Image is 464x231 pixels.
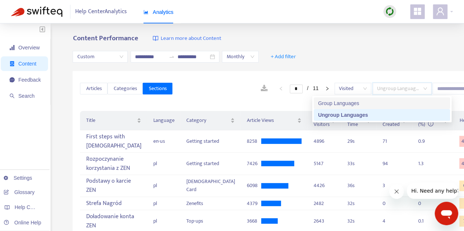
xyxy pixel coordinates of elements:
span: + Add filter [271,52,296,61]
div: 4379 [246,200,261,208]
div: 0 [418,200,432,208]
span: left [279,86,283,91]
span: Custom [77,51,123,62]
span: swap-right [169,54,175,60]
span: Articles [86,85,102,93]
span: Sections [149,85,167,93]
span: Help Centers [15,204,45,210]
td: pl [147,197,180,210]
span: Article Views [246,116,296,124]
button: left [275,84,287,93]
div: 2482 [313,200,335,208]
span: Hi. Need any help? [4,5,53,11]
div: 33 s [347,160,370,168]
div: Group Languages [314,97,450,109]
a: Learn more about Content [153,34,221,43]
div: 8258 [246,137,261,145]
div: 0 [382,200,397,208]
span: Overview [18,45,40,51]
span: appstore [413,7,422,16]
button: Categories [107,83,143,94]
td: en-us [147,130,180,153]
li: Next Page [321,84,333,93]
div: 71 [382,137,397,145]
iframe: Close message [389,184,404,199]
div: 94 [382,160,397,168]
div: Strefa Nagród [86,197,141,209]
span: Categories [113,85,137,93]
button: Sections [143,83,172,94]
button: Articles [80,83,107,94]
td: Getting started [180,130,241,153]
iframe: Message from company [407,183,458,199]
span: signal [10,45,15,50]
span: message [10,77,15,82]
th: Article Views [241,111,307,130]
td: [DEMOGRAPHIC_DATA] Card [180,175,241,197]
a: Settings [4,175,32,181]
div: 6098 [246,182,261,190]
div: 0.1 [418,217,432,225]
span: Learn more about Content [160,34,221,43]
div: 32 s [347,200,370,208]
button: + Add filter [265,51,302,63]
span: right [325,86,329,91]
div: 1.3 [418,160,432,168]
span: search [10,93,15,98]
img: Swifteq [11,7,62,17]
div: 7426 [246,160,261,168]
div: Ungroup Languages [318,111,446,119]
img: sync.dc5367851b00ba804db3.png [385,7,394,16]
iframe: Button to launch messaging window [435,202,458,225]
span: Monthly [226,51,254,62]
span: to [169,54,175,60]
a: Glossary [4,189,34,195]
span: Help Center Analytics [75,5,127,19]
a: Online Help [4,220,41,226]
span: user [436,7,445,16]
span: area-chart [143,10,149,15]
li: Previous Page [275,84,287,93]
span: Ungroup Languages [377,83,427,94]
span: Feedback [18,77,41,83]
div: 4 [382,217,397,225]
div: 5147 [313,160,335,168]
button: right [321,84,333,93]
th: Language [147,111,180,130]
div: Ungroup Languages [314,109,450,121]
div: 36 s [347,182,370,190]
th: Title [80,111,147,130]
div: 0 [418,182,432,190]
span: Title [86,116,135,124]
th: Category [180,111,241,130]
span: Search [18,93,34,99]
img: image-link [153,36,158,41]
div: First steps with [DEMOGRAPHIC_DATA] [86,131,141,152]
td: Getting started [180,153,241,175]
th: Unique Visitors [307,111,341,130]
li: 1/11 [290,84,318,93]
div: Group Languages [318,99,446,107]
div: Podstawy o karcie ZEN [86,175,141,197]
div: 32 s [347,217,370,225]
div: 3668 [246,217,261,225]
td: Zenefits [180,197,241,210]
td: pl [147,175,180,197]
b: Content Performance [73,33,138,44]
span: container [10,61,15,66]
td: pl [147,153,180,175]
span: Visited [339,83,367,94]
div: 3 [382,182,397,190]
span: / [307,85,308,91]
div: Rozpoczynanie korzystania z ZEN [86,153,141,174]
span: Analytics [143,9,173,15]
div: 2643 [313,217,335,225]
div: 4896 [313,137,335,145]
div: 4426 [313,182,335,190]
div: 29 s [347,137,370,145]
div: 0.9 [418,137,432,145]
span: Content [18,61,36,67]
span: Category [186,116,229,124]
